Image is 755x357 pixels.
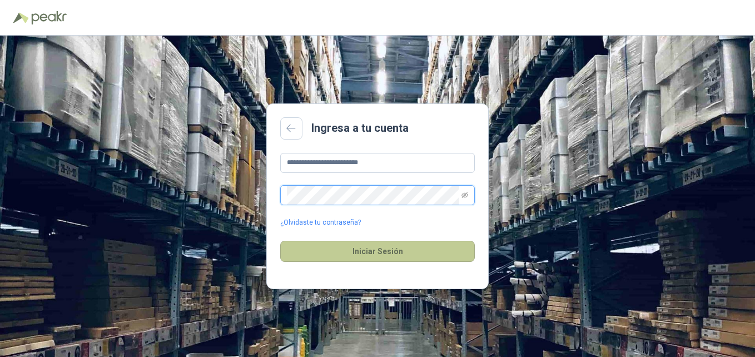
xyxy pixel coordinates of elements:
[461,192,468,199] span: eye-invisible
[311,120,409,137] h2: Ingresa a tu cuenta
[13,12,29,23] img: Logo
[280,217,361,228] a: ¿Olvidaste tu contraseña?
[280,241,475,262] button: Iniciar Sesión
[31,11,67,24] img: Peakr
